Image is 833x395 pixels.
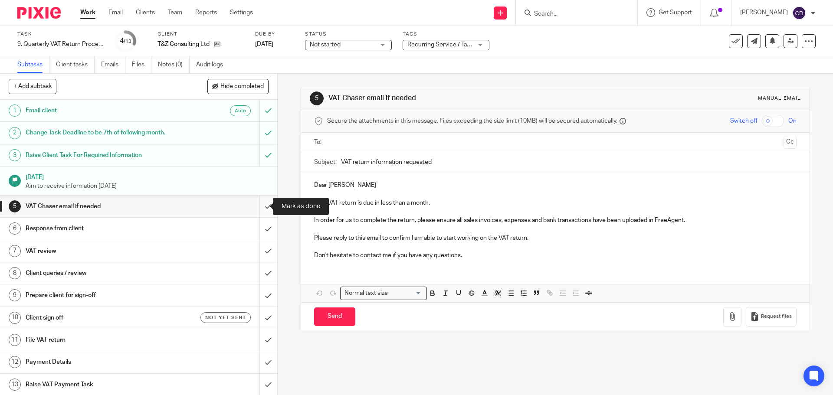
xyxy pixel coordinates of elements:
[26,289,176,302] h1: Prepare client for sign-off
[17,7,61,19] img: Pixie
[9,356,21,368] div: 12
[168,8,182,17] a: Team
[158,56,190,73] a: Notes (0)
[205,314,246,321] span: Not yet sent
[196,56,230,73] a: Audit logs
[26,356,176,369] h1: Payment Details
[761,313,792,320] span: Request files
[314,234,796,242] p: Please reply to this email to confirm I am able to start working on the VAT return.
[305,31,392,38] label: Status
[9,289,21,301] div: 9
[310,42,341,48] span: Not started
[255,31,294,38] label: Due by
[56,56,95,73] a: Client tasks
[659,10,692,16] span: Get Support
[136,8,155,17] a: Clients
[403,31,489,38] label: Tags
[314,216,796,225] p: In order for us to complete the return, please ensure all sales invoices, expenses and bank trans...
[9,334,21,346] div: 11
[746,307,796,326] button: Request files
[26,171,269,182] h1: [DATE]
[101,56,125,73] a: Emails
[120,36,131,46] div: 4
[314,307,355,326] input: Send
[157,31,244,38] label: Client
[26,378,176,391] h1: Raise VAT Payment Task
[310,91,324,105] div: 5
[26,222,176,235] h1: Response from client
[314,138,324,147] label: To:
[788,117,797,125] span: On
[730,117,758,125] span: Switch off
[132,56,151,73] a: Files
[230,8,253,17] a: Settings
[157,40,210,49] p: T&Z Consulting Ltd
[9,245,21,257] div: 7
[26,126,176,139] h1: Change Task Deadline to be 7th of following month.
[195,8,217,17] a: Reports
[17,40,104,49] div: 9. Quarterly VAT Return Process
[9,222,21,235] div: 6
[207,79,269,94] button: Hide completed
[792,6,806,20] img: svg%3E
[407,42,482,48] span: Recurring Service / Task + 2
[26,333,176,346] h1: File VAT return
[26,267,176,280] h1: Client queries / review
[758,95,801,102] div: Manual email
[255,41,273,47] span: [DATE]
[314,199,796,207] p: Your VAT return is due in less than a month.
[9,79,56,94] button: + Add subtask
[327,117,617,125] span: Secure the attachments in this message. Files exceeding the size limit (10MB) will be secured aut...
[26,200,176,213] h1: VAT Chaser email if needed
[328,94,574,103] h1: VAT Chaser email if needed
[9,267,21,279] div: 8
[26,311,176,324] h1: Client sign off
[9,312,21,324] div: 10
[9,127,21,139] div: 2
[17,56,49,73] a: Subtasks
[390,289,422,298] input: Search for option
[108,8,123,17] a: Email
[17,31,104,38] label: Task
[80,8,95,17] a: Work
[9,104,21,117] div: 1
[533,10,611,18] input: Search
[26,149,176,162] h1: Raise Client Task For Required Information
[9,379,21,391] div: 13
[230,105,251,116] div: Auto
[9,200,21,212] div: 5
[314,251,796,260] p: Don't hesitate to contact me if you have any questions.
[784,136,797,149] button: Cc
[740,8,788,17] p: [PERSON_NAME]
[314,181,796,189] p: Dear [PERSON_NAME]
[340,287,427,300] div: Search for option
[26,182,269,190] p: Aim to receive information [DATE]
[124,39,131,44] small: /13
[342,289,390,298] span: Normal text size
[26,245,176,258] h1: VAT review
[220,83,264,90] span: Hide completed
[9,149,21,161] div: 3
[26,104,176,117] h1: Email client
[314,158,337,166] label: Subject:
